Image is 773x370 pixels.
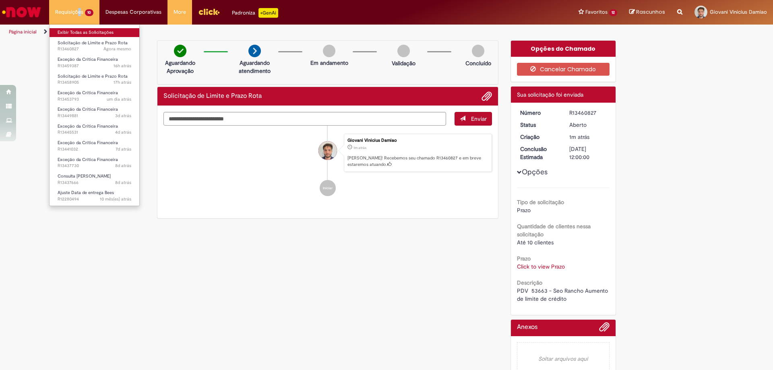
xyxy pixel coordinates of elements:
span: R13459387 [58,63,131,69]
span: 16h atrás [114,63,131,69]
span: Giovani Vinicius Damiao [710,8,767,15]
span: 8d atrás [115,163,131,169]
span: Consulta [PERSON_NAME] [58,173,111,179]
time: 21/08/2025 17:18:17 [115,163,131,169]
span: 10 mês(es) atrás [100,196,131,202]
span: Exceção da Crítica Financeira [58,90,118,96]
span: R13437666 [58,180,131,186]
div: 29/08/2025 08:45:21 [569,133,607,141]
span: Rascunhos [636,8,665,16]
span: R12280494 [58,196,131,203]
button: Cancelar Chamado [517,63,610,76]
a: Aberto R13437730 : Exceção da Crítica Financeira [50,155,139,170]
span: Agora mesmo [103,46,131,52]
div: Giovani Vinicius Damiao [347,138,488,143]
span: R13437730 [58,163,131,169]
span: 1m atrás [353,145,366,150]
a: Click to view Prazo [517,263,565,270]
span: Exceção da Crítica Financeira [58,56,118,62]
p: [PERSON_NAME]! Recebemos seu chamado R13460827 e em breve estaremos atuando. [347,155,488,167]
a: Aberto R13459387 : Exceção da Crítica Financeira [50,55,139,70]
span: Exceção da Crítica Financeira [58,157,118,163]
span: um dia atrás [107,96,131,102]
h2: Anexos [517,324,537,331]
div: R13460827 [569,109,607,117]
a: Página inicial [9,29,37,35]
a: Aberto R13437666 : Consulta Serasa [50,172,139,187]
time: 26/08/2025 17:15:35 [115,113,131,119]
time: 29/08/2025 08:45:21 [569,133,589,141]
span: Até 10 clientes [517,239,554,246]
button: Adicionar anexos [599,322,610,336]
span: R13458905 [58,79,131,86]
time: 21/08/2025 17:07:35 [115,180,131,186]
dt: Status [514,121,564,129]
span: R13449881 [58,113,131,119]
span: Exceção da Crítica Financeira [58,106,118,112]
time: 13/11/2024 10:18:47 [100,196,131,202]
ul: Trilhas de página [6,25,509,39]
ul: Histórico de tíquete [163,126,492,205]
h2: Solicitação de Limite e Prazo Rota Histórico de tíquete [163,93,262,100]
span: 3d atrás [115,113,131,119]
time: 29/08/2025 08:45:25 [103,46,131,52]
time: 25/08/2025 16:43:32 [115,129,131,135]
p: Validação [392,59,415,67]
b: Quantidade de clientes nessa solicitação [517,223,591,238]
a: Aberto R13453793 : Exceção da Crítica Financeira [50,89,139,103]
a: Aberto R13458905 : Solicitação de Limite e Prazo Rota [50,72,139,87]
span: R13453793 [58,96,131,103]
span: Solicitação de Limite e Prazo Rota [58,40,128,46]
span: R13460827 [58,46,131,52]
a: Aberto R13445531 : Exceção da Crítica Financeira [50,122,139,137]
img: click_logo_yellow_360x200.png [198,6,220,18]
p: +GenAi [258,8,278,18]
p: Concluído [465,59,491,67]
b: Descrição [517,279,542,286]
span: 7d atrás [116,146,131,152]
a: Aberto R13449881 : Exceção da Crítica Financeira [50,105,139,120]
span: 8d atrás [115,180,131,186]
span: Requisições [55,8,83,16]
span: Exceção da Crítica Financeira [58,140,118,146]
span: Solicitação de Limite e Prazo Rota [58,73,128,79]
p: Aguardando Aprovação [161,59,200,75]
button: Enviar [455,112,492,126]
span: 12 [609,9,617,16]
time: 28/08/2025 17:01:51 [114,63,131,69]
textarea: Digite sua mensagem aqui... [163,112,446,126]
img: img-circle-grey.png [472,45,484,57]
p: Em andamento [310,59,348,67]
img: img-circle-grey.png [323,45,335,57]
div: Giovani Vinicius Damiao [318,141,337,160]
button: Adicionar anexos [482,91,492,101]
span: Favoritos [585,8,608,16]
b: Tipo de solicitação [517,198,564,206]
span: 4d atrás [115,129,131,135]
span: 1m atrás [569,133,589,141]
a: Rascunhos [629,8,665,16]
span: R13445531 [58,129,131,136]
span: More [174,8,186,16]
span: Prazo [517,207,531,214]
img: arrow-next.png [248,45,261,57]
time: 27/08/2025 17:03:31 [107,96,131,102]
ul: Requisições [49,24,140,206]
div: Padroniza [232,8,278,18]
span: 17h atrás [114,79,131,85]
span: Ajuste Data de entrega Bees [58,190,114,196]
a: Aberto R13460827 : Solicitação de Limite e Prazo Rota [50,39,139,54]
img: check-circle-green.png [174,45,186,57]
span: Enviar [471,115,487,122]
b: Prazo [517,255,531,262]
span: R13441032 [58,146,131,153]
time: 29/08/2025 08:45:21 [353,145,366,150]
img: ServiceNow [1,4,42,20]
div: [DATE] 12:00:00 [569,145,607,161]
a: Exibir Todas as Solicitações [50,28,139,37]
dt: Criação [514,133,564,141]
div: Aberto [569,121,607,129]
p: Aguardando atendimento [235,59,274,75]
span: 10 [85,9,93,16]
dt: Conclusão Estimada [514,145,564,161]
